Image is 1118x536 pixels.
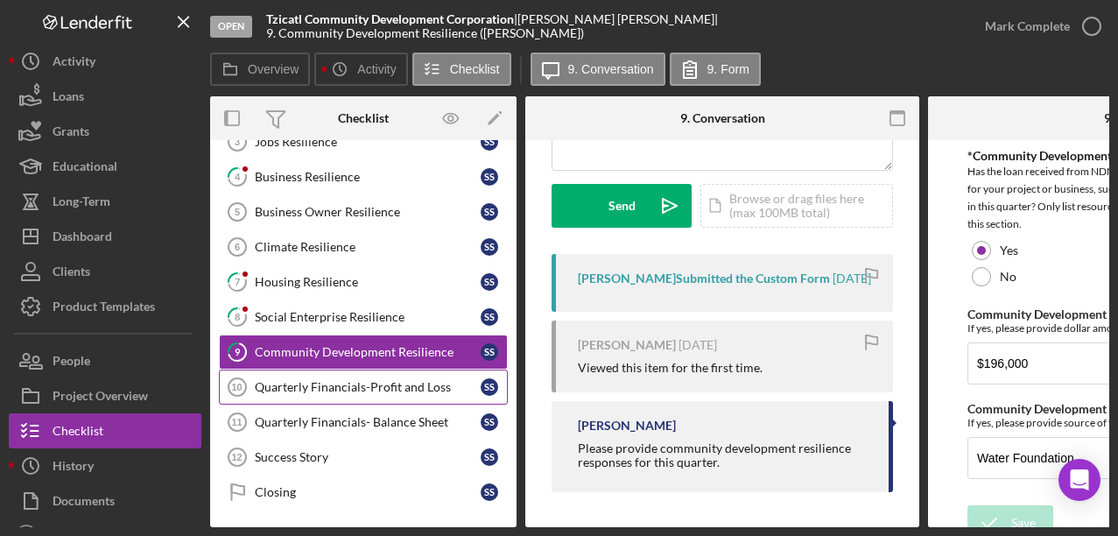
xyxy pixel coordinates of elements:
div: Business Resilience [255,170,481,184]
tspan: 8 [235,311,240,322]
div: [PERSON_NAME] Submitted the Custom Form [578,272,830,286]
a: ClosingSS [219,475,508,510]
button: Checklist [412,53,511,86]
button: Send [552,184,692,228]
div: Educational [53,149,117,188]
time: 2025-08-05 13:35 [679,338,717,352]
a: 12Success StorySS [219,440,508,475]
div: Success Story [255,450,481,464]
button: 9. Conversation [531,53,665,86]
b: Tzicatl Community Development Corporation [266,11,514,26]
div: 9. Community Development Resilience ([PERSON_NAME]) [266,26,584,40]
button: Activity [9,44,201,79]
a: 10Quarterly Financials-Profit and LossSS [219,370,508,405]
div: S S [481,133,498,151]
div: Checklist [53,413,103,453]
div: S S [481,448,498,466]
tspan: 10 [231,382,242,392]
label: Overview [248,62,299,76]
div: Housing Resilience [255,275,481,289]
div: [PERSON_NAME] [PERSON_NAME] | [517,12,718,26]
div: Quarterly Financials- Balance Sheet [255,415,481,429]
button: Grants [9,114,201,149]
div: History [53,448,94,488]
a: 3Jobs ResilienceSS [219,124,508,159]
button: History [9,448,201,483]
button: Mark Complete [967,9,1109,44]
div: Please provide community development resilience responses for this quarter. [578,441,871,469]
a: 4Business ResilienceSS [219,159,508,194]
button: Educational [9,149,201,184]
a: 11Quarterly Financials- Balance SheetSS [219,405,508,440]
div: S S [481,238,498,256]
div: Closing [255,485,481,499]
div: Climate Resilience [255,240,481,254]
div: Open [210,16,252,38]
div: S S [481,308,498,326]
div: Project Overview [53,378,148,418]
div: Dashboard [53,219,112,258]
a: Loans [9,79,201,114]
button: Activity [314,53,407,86]
button: Overview [210,53,310,86]
div: S S [481,378,498,396]
div: Activity [53,44,95,83]
tspan: 9 [235,346,241,357]
button: 9. Form [670,53,761,86]
button: Clients [9,254,201,289]
tspan: 5 [235,207,240,217]
div: People [53,343,90,383]
div: Loans [53,79,84,118]
div: [PERSON_NAME] [578,338,676,352]
button: Project Overview [9,378,201,413]
div: S S [481,413,498,431]
tspan: 3 [235,137,240,147]
div: Business Owner Resilience [255,205,481,219]
label: 9. Conversation [568,62,654,76]
div: Clients [53,254,90,293]
tspan: 11 [231,417,242,427]
label: Activity [357,62,396,76]
a: 7Housing ResilienceSS [219,264,508,300]
div: Send [608,184,636,228]
div: S S [481,168,498,186]
div: [PERSON_NAME] [578,419,676,433]
div: Jobs Resilience [255,135,481,149]
div: Viewed this item for the first time. [578,361,763,375]
div: Documents [53,483,115,523]
label: 9. Form [707,62,749,76]
button: Dashboard [9,219,201,254]
div: S S [481,483,498,501]
div: Mark Complete [985,9,1070,44]
label: No [1000,270,1016,284]
div: Open Intercom Messenger [1058,459,1100,501]
button: Documents [9,483,201,518]
a: Long-Term [9,184,201,219]
div: S S [481,273,498,291]
tspan: 6 [235,242,240,252]
tspan: 12 [231,452,242,462]
div: | [266,12,517,26]
div: 9. Conversation [680,111,765,125]
button: People [9,343,201,378]
div: Product Templates [53,289,155,328]
div: Social Enterprise Resilience [255,310,481,324]
button: Checklist [9,413,201,448]
label: Yes [1000,243,1018,257]
a: Product Templates [9,289,201,324]
div: Quarterly Financials-Profit and Loss [255,380,481,394]
a: 5Business Owner ResilienceSS [219,194,508,229]
div: Long-Term [53,184,110,223]
tspan: 7 [235,276,241,287]
div: Community Development Resilience [255,345,481,359]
